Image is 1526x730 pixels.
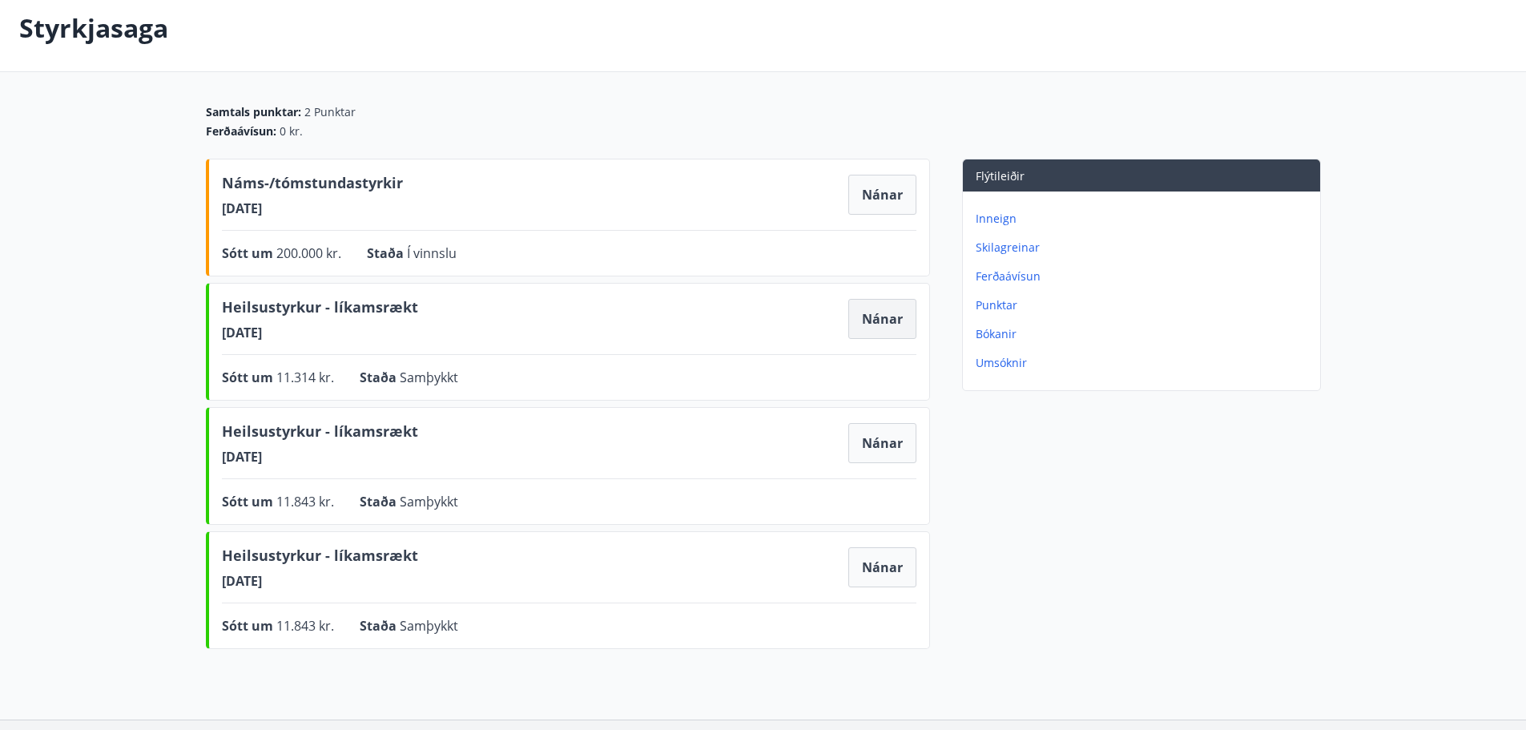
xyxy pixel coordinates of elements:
button: Nánar [848,423,916,463]
span: Staða [360,369,400,386]
span: Í vinnslu [407,244,457,262]
span: Heilsustyrkur - líkamsrækt [222,296,418,324]
button: Nánar [848,299,916,339]
p: Inneign [976,211,1314,227]
p: Bókanir [976,326,1314,342]
span: 11.314 kr. [276,369,334,386]
span: Sótt um [222,369,276,386]
button: Nánar [848,547,916,587]
span: Samþykkt [400,493,458,510]
span: [DATE] [222,448,418,466]
p: Umsóknir [976,355,1314,371]
p: Ferðaávísun [976,268,1314,284]
span: Samþykkt [400,617,458,635]
button: Nánar [848,175,916,215]
span: [DATE] [222,200,403,217]
span: Náms-/tómstundastyrkir [222,172,403,200]
span: Heilsustyrkur - líkamsrækt [222,421,418,448]
span: Samtals punktar : [206,104,301,120]
span: [DATE] [222,572,418,590]
p: Styrkjasaga [19,10,168,46]
span: 200.000 kr. [276,244,341,262]
span: Heilsustyrkur - líkamsrækt [222,545,418,572]
span: Flýtileiðir [976,168,1025,184]
span: Staða [360,493,400,510]
span: [DATE] [222,324,418,341]
span: Staða [367,244,407,262]
span: Sótt um [222,617,276,635]
span: 0 kr. [280,123,303,139]
span: 2 Punktar [304,104,356,120]
span: 11.843 kr. [276,493,334,510]
span: Ferðaávísun : [206,123,276,139]
span: 11.843 kr. [276,617,334,635]
p: Skilagreinar [976,240,1314,256]
span: Sótt um [222,493,276,510]
span: Sótt um [222,244,276,262]
p: Punktar [976,297,1314,313]
span: Samþykkt [400,369,458,386]
span: Staða [360,617,400,635]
